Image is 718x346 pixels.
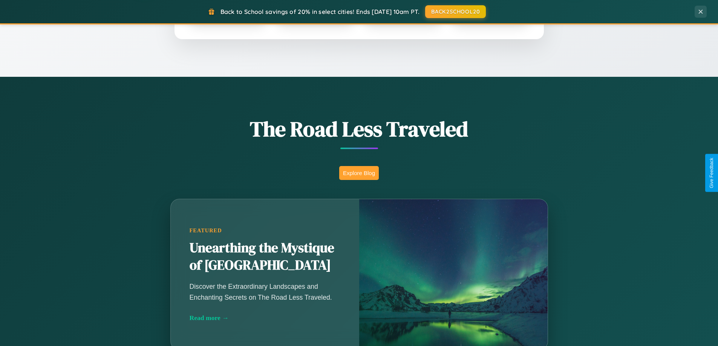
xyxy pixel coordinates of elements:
[190,239,340,274] h2: Unearthing the Mystique of [GEOGRAPHIC_DATA]
[190,281,340,302] p: Discover the Extraordinary Landscapes and Enchanting Secrets on The Road Less Traveled.
[709,158,714,188] div: Give Feedback
[190,227,340,234] div: Featured
[190,314,340,322] div: Read more →
[220,8,419,15] span: Back to School savings of 20% in select cities! Ends [DATE] 10am PT.
[425,5,486,18] button: BACK2SCHOOL20
[133,114,585,143] h1: The Road Less Traveled
[339,166,379,180] button: Explore Blog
